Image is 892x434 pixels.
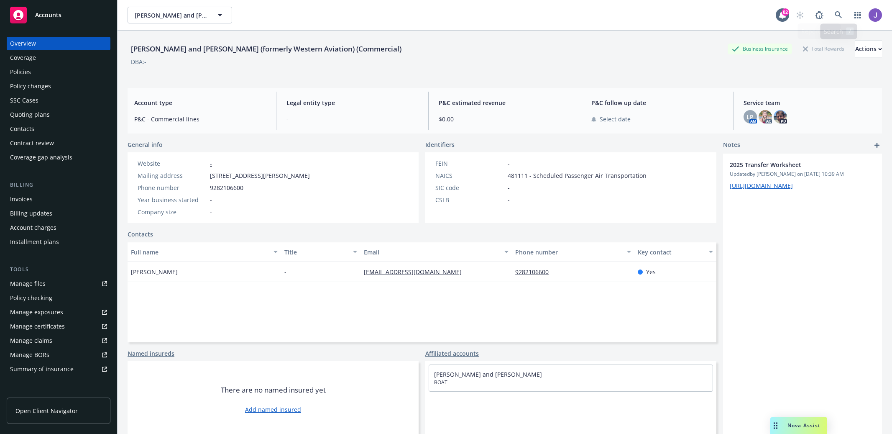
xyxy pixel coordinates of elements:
a: Start snowing [792,7,808,23]
div: Policy changes [10,80,51,93]
div: Summary of insurance [10,362,74,376]
a: Manage exposures [7,306,110,319]
a: Manage BORs [7,348,110,362]
button: Nova Assist [770,417,827,434]
span: - [210,195,212,204]
span: Notes [723,140,740,150]
button: Actions [855,41,882,57]
a: Policy checking [7,291,110,305]
span: $0.00 [439,115,570,123]
div: Year business started [138,195,207,204]
a: Coverage gap analysis [7,151,110,164]
button: Email [360,242,512,262]
div: Contacts [10,122,34,136]
div: Manage BORs [10,348,49,362]
span: Legal entity type [286,98,418,107]
a: Summary of insurance [7,362,110,376]
a: SSC Cases [7,94,110,107]
div: Installment plans [10,235,59,249]
a: [PERSON_NAME] and [PERSON_NAME] [434,370,542,378]
a: Contacts [7,122,110,136]
div: Billing [7,181,110,189]
a: Quoting plans [7,108,110,121]
span: - [286,115,418,123]
span: P&C estimated revenue [439,98,570,107]
a: Manage claims [7,334,110,347]
img: photo [759,110,772,123]
div: Website [138,159,207,168]
span: [PERSON_NAME] and [PERSON_NAME] (formerly Western Aviation) (Commercial) [135,11,207,20]
a: Report a Bug [811,7,828,23]
span: Updated by [PERSON_NAME] on [DATE] 10:39 AM [730,170,875,178]
span: Identifiers [425,140,455,149]
button: Title [281,242,361,262]
a: Switch app [849,7,866,23]
span: Open Client Navigator [15,406,78,415]
div: [PERSON_NAME] and [PERSON_NAME] (formerly Western Aviation) (Commercial) [128,44,405,54]
span: - [210,208,212,216]
span: - [284,267,286,276]
div: Mailing address [138,171,207,180]
div: Manage certificates [10,320,65,333]
div: Policies [10,65,31,79]
div: Overview [10,37,36,50]
div: Total Rewards [799,44,849,54]
div: Manage exposures [10,306,63,319]
div: Manage claims [10,334,52,347]
span: Nova Assist [787,422,820,429]
span: Select date [600,115,631,123]
div: Invoices [10,193,33,206]
a: Affiliated accounts [425,349,479,358]
a: add [872,140,882,150]
a: [EMAIL_ADDRESS][DOMAIN_NAME] [364,268,468,276]
div: NAICS [435,171,504,180]
div: CSLB [435,195,504,204]
button: Key contact [634,242,716,262]
div: Account charges [10,221,56,234]
span: - [508,183,510,192]
span: - [508,159,510,168]
div: Manage files [10,277,46,290]
a: [URL][DOMAIN_NAME] [730,182,793,190]
div: Policy checking [10,291,52,305]
span: 9282106600 [210,183,243,192]
button: Full name [128,242,281,262]
span: Service team [744,98,875,107]
div: DBA: - [131,57,146,66]
span: Accounts [35,12,61,18]
span: 481111 - Scheduled Passenger Air Transportation [508,171,647,180]
div: Key contact [638,248,704,257]
a: Add named insured [245,405,301,414]
span: 2025 Transfer Worksheet [730,160,854,169]
div: Quoting plans [10,108,50,121]
span: [PERSON_NAME] [131,267,178,276]
div: 2025 Transfer WorksheetUpdatedby [PERSON_NAME] on [DATE] 10:39 AM[URL][DOMAIN_NAME] [723,154,882,197]
div: Business Insurance [728,44,792,54]
div: Phone number [515,248,622,257]
span: [STREET_ADDRESS][PERSON_NAME] [210,171,310,180]
div: SSC Cases [10,94,38,107]
span: Account type [134,98,266,107]
a: Account charges [7,221,110,234]
a: Manage certificates [7,320,110,333]
a: Policies [7,65,110,79]
img: photo [774,110,787,123]
div: Coverage [10,51,36,64]
a: Coverage [7,51,110,64]
a: - [210,159,212,167]
a: Billing updates [7,207,110,220]
span: There are no named insured yet [221,385,326,395]
div: SIC code [435,183,504,192]
span: BOAT [434,379,708,386]
a: Invoices [7,193,110,206]
div: Phone number [138,183,207,192]
a: Policy changes [7,80,110,93]
a: Named insureds [128,349,174,358]
div: FEIN [435,159,504,168]
a: Accounts [7,3,110,27]
a: Search [830,7,847,23]
span: - [508,195,510,204]
div: Company size [138,208,207,216]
